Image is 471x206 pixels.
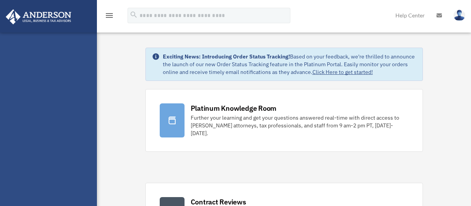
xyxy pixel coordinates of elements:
[3,9,74,24] img: Anderson Advisors Platinum Portal
[163,53,290,60] strong: Exciting News: Introducing Order Status Tracking!
[454,10,465,21] img: User Pic
[163,53,416,76] div: Based on your feedback, we're thrilled to announce the launch of our new Order Status Tracking fe...
[105,14,114,20] a: menu
[105,11,114,20] i: menu
[312,69,373,76] a: Click Here to get started!
[145,89,423,152] a: Platinum Knowledge Room Further your learning and get your questions answered real-time with dire...
[191,103,277,113] div: Platinum Knowledge Room
[129,10,138,19] i: search
[191,114,409,137] div: Further your learning and get your questions answered real-time with direct access to [PERSON_NAM...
